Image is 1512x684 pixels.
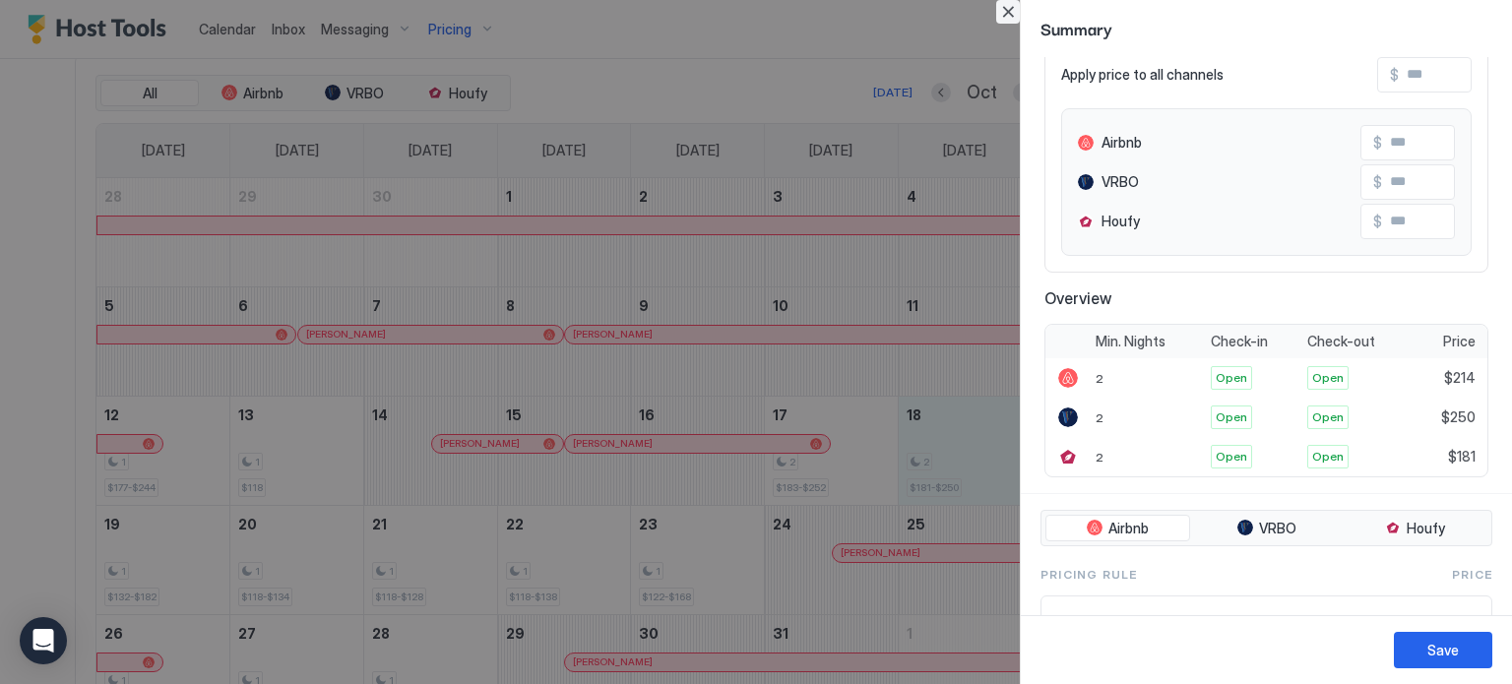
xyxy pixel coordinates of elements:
button: VRBO [1194,515,1339,542]
button: Houfy [1343,515,1487,542]
span: Overview [1044,288,1488,308]
span: Price [1452,566,1492,584]
span: Airbnb [1108,520,1149,537]
span: Open [1312,408,1344,426]
div: Save [1427,640,1459,660]
span: Open [1216,408,1247,426]
span: $ [1373,213,1382,230]
span: Houfy [1102,213,1140,230]
span: Open [1216,448,1247,466]
span: VRBO [1102,173,1139,191]
span: Summary [1040,16,1492,40]
span: Airbnb [1102,134,1142,152]
span: Check-in [1211,333,1268,350]
span: Houfy [1407,520,1445,537]
span: $214 [1444,369,1476,387]
span: $ [1373,134,1382,152]
span: PriceLabs Price [1057,612,1433,630]
div: Open Intercom Messenger [20,617,67,664]
span: $ [1390,66,1399,84]
span: 2 [1096,371,1103,386]
button: Airbnb [1045,515,1190,542]
span: Check-out [1307,333,1375,350]
span: VRBO [1259,520,1296,537]
span: Open [1312,369,1344,387]
span: Pricing Rule [1040,566,1137,584]
span: $181 [1448,448,1476,466]
button: Save [1394,632,1492,668]
span: Min. Nights [1096,333,1165,350]
span: Apply price to all channels [1061,66,1224,84]
span: $ [1373,173,1382,191]
span: Open [1216,369,1247,387]
span: $250 [1441,408,1476,426]
span: 2 [1096,450,1103,465]
span: Price [1443,333,1476,350]
div: tab-group [1040,510,1492,547]
span: Open [1312,448,1344,466]
span: 2 [1096,410,1103,425]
